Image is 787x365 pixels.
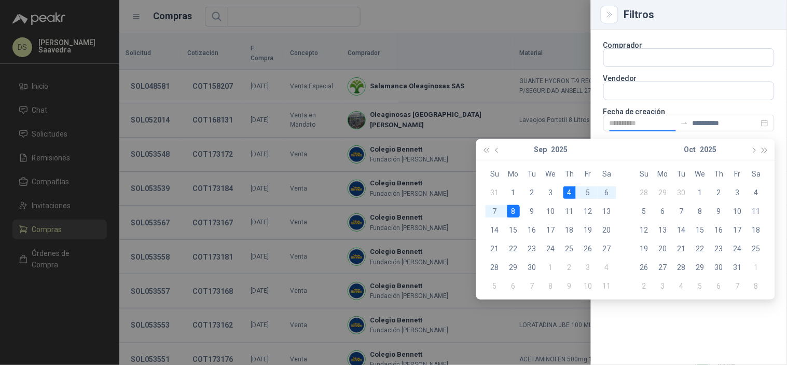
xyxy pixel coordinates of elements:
div: 13 [601,205,613,218]
td: 2025-09-23 [523,239,542,258]
td: 2025-11-08 [747,277,766,295]
td: 2025-09-28 [486,258,504,277]
td: 2025-11-07 [728,277,747,295]
td: 2025-10-22 [691,239,710,258]
td: 2025-09-30 [523,258,542,277]
div: 2 [713,186,725,199]
td: 2025-09-05 [579,183,598,202]
td: 2025-09-17 [542,221,560,239]
div: 10 [731,205,744,218]
div: 8 [507,205,520,218]
td: 2025-10-02 [710,183,728,202]
div: 7 [675,205,688,218]
td: 2025-09-19 [579,221,598,239]
td: 2025-08-31 [486,183,504,202]
div: 4 [675,280,688,292]
div: 16 [526,224,539,236]
th: Mo [654,165,672,183]
td: 2025-10-11 [598,277,616,295]
button: Close [603,8,616,21]
td: 2025-09-15 [504,221,523,239]
div: 28 [638,186,651,199]
div: 23 [526,242,539,255]
div: 8 [694,205,707,218]
div: 11 [750,205,763,218]
p: Vendedor [603,75,775,82]
button: Sep [534,139,547,160]
div: 21 [489,242,501,255]
div: 29 [657,186,669,199]
div: 17 [545,224,557,236]
div: 1 [750,261,763,274]
td: 2025-09-26 [579,239,598,258]
div: 25 [563,242,576,255]
div: Filtros [624,9,775,20]
div: 30 [675,186,688,199]
td: 2025-10-08 [691,202,710,221]
button: 2025 [700,139,716,160]
td: 2025-09-09 [523,202,542,221]
td: 2025-10-07 [523,277,542,295]
td: 2025-10-24 [728,239,747,258]
td: 2025-10-20 [654,239,672,258]
div: 28 [675,261,688,274]
td: 2025-09-04 [560,183,579,202]
td: 2025-10-04 [598,258,616,277]
td: 2025-09-06 [598,183,616,202]
td: 2025-10-26 [635,258,654,277]
td: 2025-10-10 [579,277,598,295]
td: 2025-10-09 [710,202,728,221]
div: 1 [507,186,520,199]
div: 9 [563,280,576,292]
th: Mo [504,165,523,183]
td: 2025-10-27 [654,258,672,277]
div: 29 [694,261,707,274]
div: 20 [657,242,669,255]
div: 6 [657,205,669,218]
div: 15 [694,224,707,236]
div: 31 [731,261,744,274]
td: 2025-09-25 [560,239,579,258]
td: 2025-09-30 [672,183,691,202]
td: 2025-10-25 [747,239,766,258]
td: 2025-10-21 [672,239,691,258]
td: 2025-10-11 [747,202,766,221]
td: 2025-09-20 [598,221,616,239]
td: 2025-09-29 [504,258,523,277]
td: 2025-10-10 [728,202,747,221]
div: 3 [545,186,557,199]
td: 2025-10-31 [728,258,747,277]
td: 2025-09-12 [579,202,598,221]
div: 12 [582,205,595,218]
div: 9 [526,205,539,218]
div: 16 [713,224,725,236]
td: 2025-09-02 [523,183,542,202]
td: 2025-11-05 [691,277,710,295]
th: Su [486,165,504,183]
td: 2025-10-01 [691,183,710,202]
div: 27 [657,261,669,274]
div: 12 [638,224,651,236]
td: 2025-09-07 [486,202,504,221]
th: We [691,165,710,183]
div: 8 [750,280,763,292]
td: 2025-09-13 [598,202,616,221]
td: 2025-10-12 [635,221,654,239]
th: Fr [579,165,598,183]
th: Th [560,165,579,183]
td: 2025-10-04 [747,183,766,202]
td: 2025-10-07 [672,202,691,221]
td: 2025-09-03 [542,183,560,202]
div: 20 [601,224,613,236]
div: 23 [713,242,725,255]
td: 2025-10-13 [654,221,672,239]
td: 2025-10-30 [710,258,728,277]
td: 2025-10-05 [486,277,504,295]
td: 2025-09-24 [542,239,560,258]
div: 11 [563,205,576,218]
div: 3 [582,261,595,274]
div: 29 [507,261,520,274]
div: 7 [731,280,744,292]
td: 2025-10-15 [691,221,710,239]
div: 3 [657,280,669,292]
